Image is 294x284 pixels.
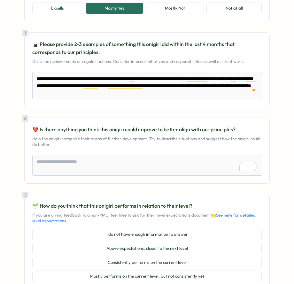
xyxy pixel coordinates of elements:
button: Above expectations, closer to the next level [32,243,262,254]
p: If you are giving feedback to a non-PMC, feel free to ask for their level expectations document 🙌 [32,212,262,224]
p: Describe achievements or regular actions. Consider internal initiatives and responsibilities as w... [32,59,262,65]
button: Not at all [206,3,262,14]
p: 🍙 Please provide 2-3 examples of something this onigiri did within the last 4 months that corresp... [32,40,262,56]
button: Consistently performs on the current level [32,257,262,268]
a: See here for detailed level expectations. [32,212,256,223]
textarea: To enrich screen reader interactions, please activate Accessibility in Grammarly extension settings [32,72,262,99]
p: 🌱 How do you think that this onigiri performs in relation to their level? [32,202,262,210]
button: Mostly Yes [86,3,143,14]
textarea: To enrich screen reader interactions, please activate Accessibility in Grammarly extension settings [32,155,262,176]
button: Excells [32,3,83,14]
div: 4 [22,115,28,122]
p: 🐦‍🔥 Is there anything you think this onigiri could improve to better align with our principles? [32,126,262,134]
button: Mostly performs on the current level, but not consistently yet [32,271,262,282]
button: I do not have enough information to answer [32,229,262,240]
div: 3 [22,30,28,36]
div: 5 [22,192,28,198]
p: Help the onigiri recognise their areas of further development. Try to describe situations and sug... [32,136,262,147]
button: Mostly Not [146,3,204,14]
